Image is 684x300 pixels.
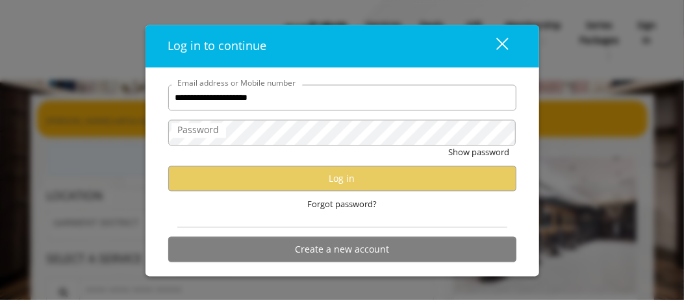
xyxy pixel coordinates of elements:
button: Create a new account [168,237,516,262]
span: Log in to continue [168,38,267,54]
input: Password [168,120,516,146]
span: Forgot password? [307,198,377,212]
div: close dialog [481,36,507,56]
input: Email address or Mobile number [168,85,516,111]
label: Password [171,123,226,138]
button: close dialog [472,33,516,60]
label: Email address or Mobile number [171,77,303,90]
button: Show password [449,146,510,160]
button: Log in [168,166,516,192]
